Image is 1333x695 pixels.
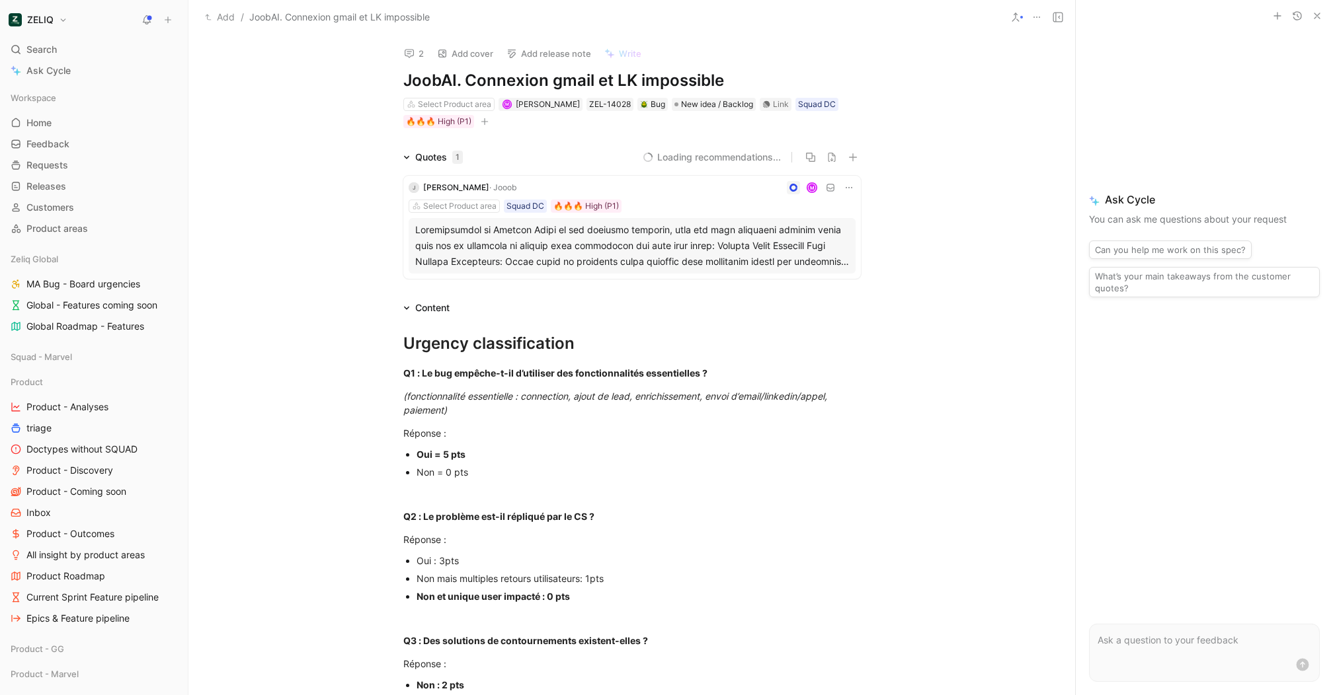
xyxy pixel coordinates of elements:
[5,664,182,688] div: Product - Marvel
[5,418,182,438] a: triage
[26,443,138,456] span: Doctypes without SQUAD
[26,421,52,435] span: triage
[5,664,182,684] div: Product - Marvel
[5,460,182,480] a: Product - Discovery
[5,40,182,59] div: Search
[398,149,468,165] div: Quotes1
[5,295,182,315] a: Global - Features coming soon
[26,548,145,562] span: All insight by product areas
[516,99,580,109] span: [PERSON_NAME]
[11,350,72,363] span: Squad - Marvel
[553,200,619,213] div: 🔥🔥🔥 High (P1)
[5,113,182,133] a: Home
[26,180,66,193] span: Releases
[5,639,182,659] div: Product - GG
[637,98,668,111] div: 🪲Bug
[26,400,108,414] span: Product - Analyses
[5,439,182,459] a: Doctypes without SQUAD
[5,61,182,81] a: Ask Cycle
[409,182,419,193] div: J
[26,137,69,151] span: Feedback
[249,9,430,25] span: JoobAI. Connexion gmail et LK impossible
[598,44,647,63] button: Write
[26,464,113,477] span: Product - Discovery
[26,485,126,498] span: Product - Coming soon
[5,608,182,628] a: Epics & Feature pipeline
[26,591,159,604] span: Current Sprint Feature pipeline
[501,44,597,63] button: Add release note
[5,316,182,336] a: Global Roadmap - Features
[5,566,182,586] a: Product Roadmap
[403,390,830,416] em: (fonctionnalité essentielle : connection, ajout de lead, enrichissement, envoi d’email/linkedin/a...
[403,657,861,671] div: Réponse :
[5,11,71,29] button: ZELIQZELIQ
[403,511,594,522] strong: Q2 : Le problème est-il répliqué par le CS ?
[403,332,861,355] div: Urgency classification
[5,219,182,238] a: Product areas
[11,91,56,104] span: Workspace
[406,115,471,128] div: 🔥🔥🔥 High (P1)
[5,482,182,501] a: Product - Coming soon
[403,532,861,546] div: Réponse :
[417,554,861,567] div: Oui : 3pts
[26,116,52,129] span: Home
[5,347,182,371] div: Squad - Marvel
[415,149,463,165] div: Quotes
[398,300,455,316] div: Content
[452,151,463,164] div: 1
[26,159,68,172] span: Requests
[5,372,182,392] div: Product
[5,397,182,417] a: Product - Analyses
[798,98,836,111] div: Squad DC
[27,14,54,26] h1: ZELIQ
[202,9,238,25] button: Add
[415,300,450,316] div: Content
[5,587,182,607] a: Current Sprint Feature pipeline
[26,299,157,312] span: Global - Features coming soon
[807,183,816,192] div: M
[417,591,570,602] strong: Non et unique user impacté : 0 pts
[5,347,182,367] div: Squad - Marvel
[5,545,182,565] a: All insight by product areas
[640,98,665,111] div: Bug
[417,465,861,479] div: Non = 0 pts
[241,9,244,25] span: /
[1089,211,1320,227] p: You can ask me questions about your request
[643,149,781,165] button: Loading recommendations...
[773,98,789,111] div: Link
[26,201,74,214] span: Customers
[589,98,631,111] div: ZEL-14028
[403,367,707,379] strong: Q1 : Le bug empêche-t-il d’utiliser des fonctionnalités essentielles ?
[26,527,114,540] span: Product - Outcomes
[431,44,499,63] button: Add cover
[5,249,182,269] div: Zeliq Global
[5,198,182,217] a: Customers
[11,252,58,266] span: Zeliq Global
[26,42,57,57] span: Search
[1089,240,1252,259] button: Can you help me work on this spec?
[11,642,64,655] span: Product - GG
[417,449,465,460] strong: Oui = 5 pts
[423,182,489,192] span: [PERSON_NAME]
[26,320,144,333] span: Global Roadmap - Features
[26,277,140,291] span: MA Bug - Board urgencies
[5,134,182,154] a: Feedback
[5,503,182,523] a: Inbox
[26,612,130,625] span: Epics & Feature pipeline
[418,98,491,111] div: Select Product area
[5,176,182,196] a: Releases
[417,571,861,585] div: Non mais multiples retours utilisateurs: 1pts
[489,182,516,192] span: · Jooob
[681,98,753,111] span: New idea / Backlog
[1089,192,1320,207] span: Ask Cycle
[11,667,79,680] span: Product - Marvel
[672,98,756,111] div: New idea / Backlog
[619,48,641,59] span: Write
[506,200,544,213] div: Squad DC
[403,70,861,91] h1: JoobAI. Connexion gmail et LK impossible
[5,249,182,336] div: Zeliq GlobalMA Bug - Board urgenciesGlobal - Features coming soonGlobal Roadmap - Features
[403,426,861,440] div: Réponse :
[403,635,648,646] strong: Q3 : Des solutions de contournements existent-elles ?
[1089,267,1320,297] button: What’s your main takeaways from the customer quotes?
[26,63,71,79] span: Ask Cycle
